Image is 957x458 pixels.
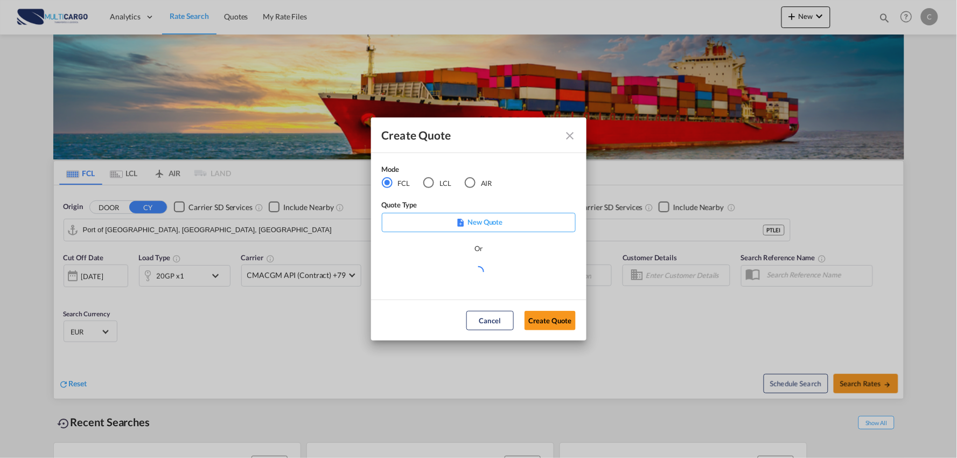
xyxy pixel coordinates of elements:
div: Or [474,243,483,254]
md-icon: Close dialog [564,129,577,142]
div: Create Quote [382,128,556,142]
div: Quote Type [382,199,576,213]
button: Cancel [466,311,514,330]
div: Mode [382,164,506,177]
div: New Quote [382,213,576,232]
button: Close dialog [560,125,579,144]
md-radio-button: LCL [423,177,451,189]
md-radio-button: FCL [382,177,410,189]
button: Create Quote [525,311,576,330]
p: New Quote [386,217,572,227]
md-radio-button: AIR [465,177,492,189]
md-dialog: Create QuoteModeFCL LCLAIR ... [371,117,586,341]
